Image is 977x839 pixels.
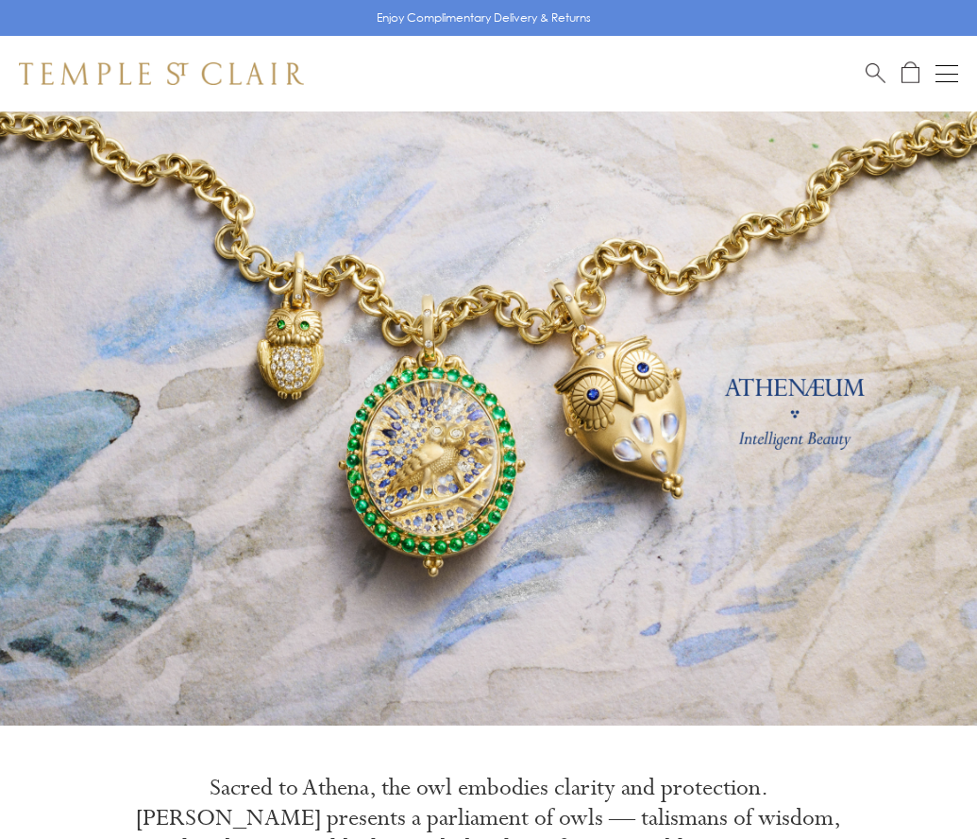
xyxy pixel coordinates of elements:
a: Open Shopping Bag [901,61,919,85]
a: Search [866,61,885,85]
button: Open navigation [935,62,958,85]
p: Enjoy Complimentary Delivery & Returns [377,9,591,27]
img: Temple St. Clair [19,62,304,85]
